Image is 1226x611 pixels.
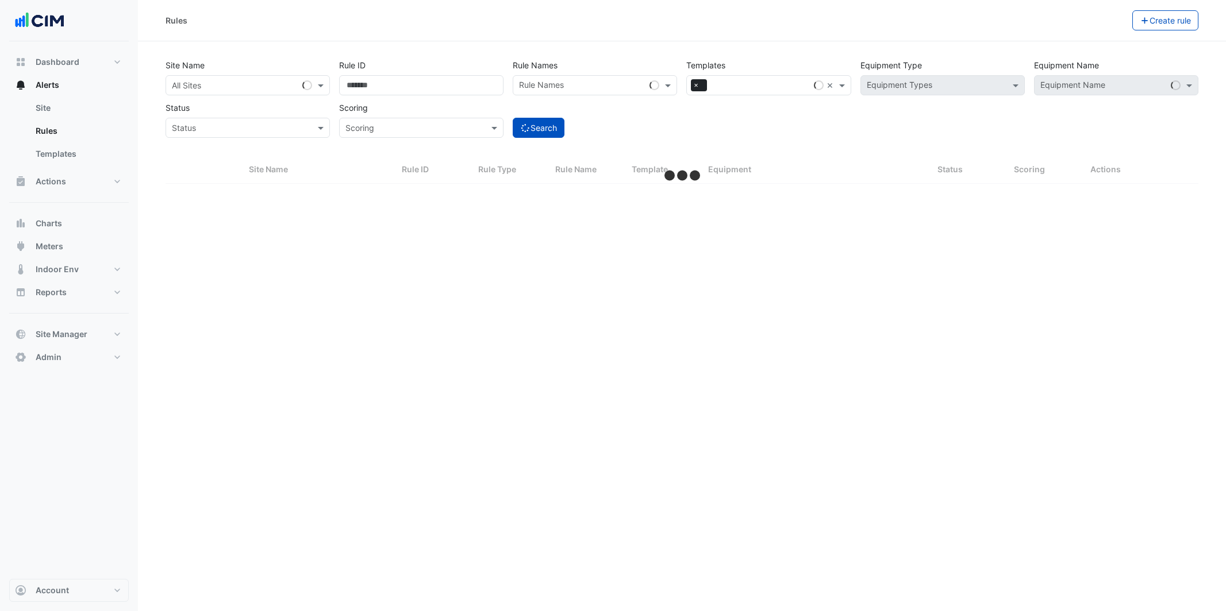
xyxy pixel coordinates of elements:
span: Charts [36,218,62,229]
app-icon: Charts [15,218,26,229]
span: Clear [827,79,836,91]
a: Templates [26,142,129,165]
app-icon: Dashboard [15,56,26,68]
img: Company Logo [14,9,66,32]
span: Dashboard [36,56,79,68]
button: Dashboard [9,51,129,74]
div: Rules [166,14,187,26]
button: Create rule [1132,10,1199,30]
app-icon: Admin [15,351,26,363]
button: Actions [9,170,129,193]
span: Meters [36,241,63,252]
label: Status [166,98,190,118]
div: Rule Names [517,79,564,94]
label: Rule Names [513,55,558,75]
div: Scoring [1014,163,1077,176]
button: Account [9,579,129,602]
div: Alerts [9,96,129,170]
span: × [691,79,701,91]
button: Meters [9,235,129,258]
button: Alerts [9,74,129,96]
app-icon: Reports [15,287,26,298]
div: Equipment [708,163,924,176]
button: Reports [9,281,129,304]
div: Equipment Name [1039,79,1105,94]
span: Account [36,585,69,596]
button: Admin [9,346,129,369]
button: Charts [9,212,129,235]
span: Indoor Env [36,264,79,275]
label: Rule ID [339,55,366,75]
span: Admin [36,351,62,363]
label: Site Name [166,55,205,75]
span: Actions [36,176,66,187]
span: Site Manager [36,328,87,340]
app-icon: Alerts [15,79,26,91]
div: Status [937,163,1000,176]
label: Equipment Type [860,55,922,75]
div: Actions [1090,163,1192,176]
div: Site Name [249,163,388,176]
button: Site Manager [9,323,129,346]
div: Template [632,163,694,176]
div: Rule Name [555,163,618,176]
app-icon: Site Manager [15,328,26,340]
label: Scoring [339,98,368,118]
div: Rule Type [478,163,541,176]
a: Rules [26,119,129,142]
label: Equipment Name [1034,55,1099,75]
label: Templates [686,55,725,75]
span: Alerts [36,79,59,91]
div: Rule ID [402,163,464,176]
app-icon: Meters [15,241,26,252]
app-icon: Indoor Env [15,264,26,275]
div: Equipment Types [865,79,932,94]
app-icon: Actions [15,176,26,187]
span: Reports [36,287,67,298]
button: Search [513,118,564,138]
a: Site [26,96,129,119]
button: Indoor Env [9,258,129,281]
